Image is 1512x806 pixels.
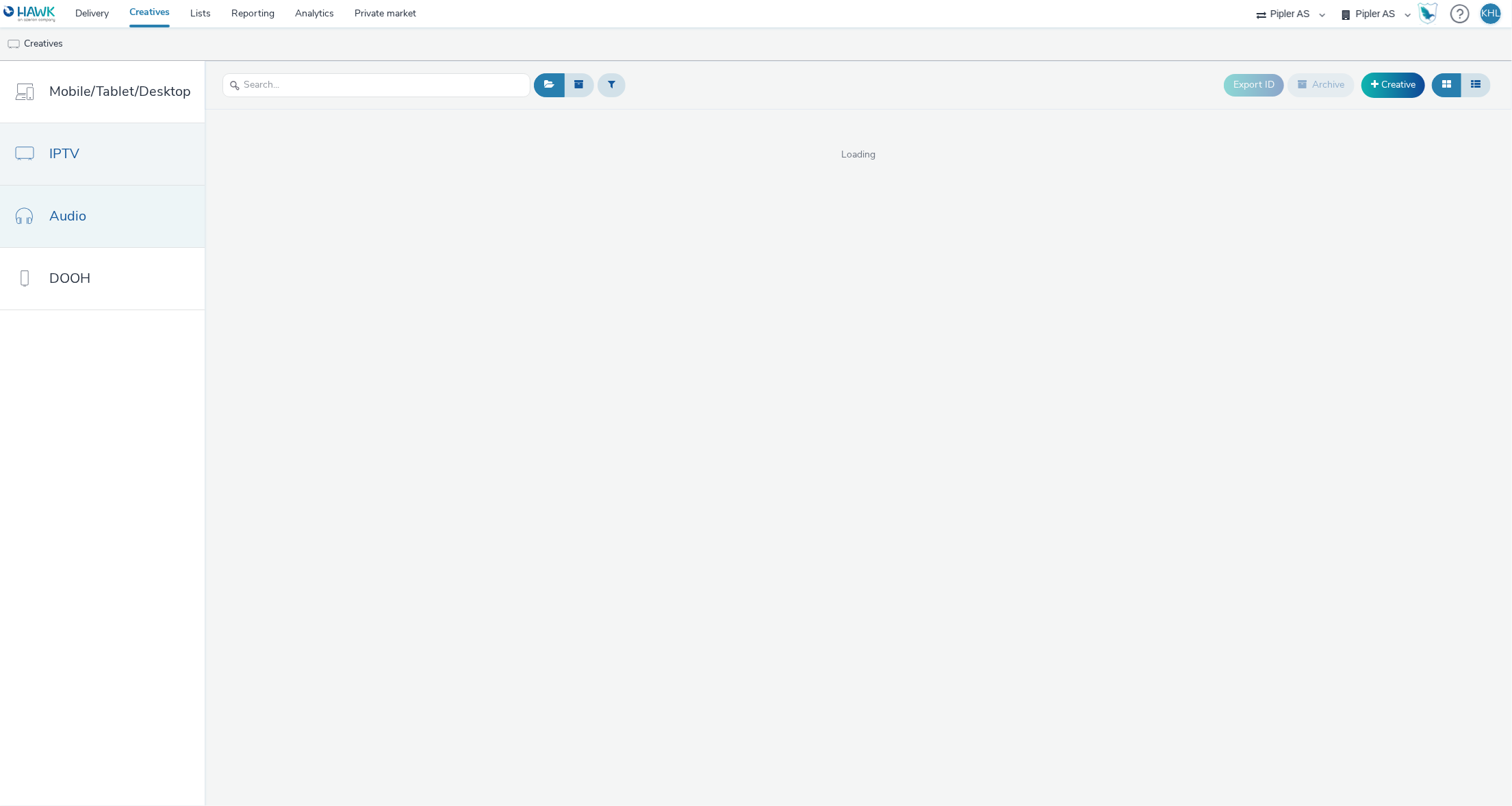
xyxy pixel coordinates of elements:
[49,206,86,226] span: Audio
[7,38,21,51] img: tv
[222,73,530,97] input: Search...
[1361,73,1425,97] a: Creative
[1432,73,1461,97] button: Grid
[205,148,1512,162] span: Loading
[1481,3,1500,24] div: KHL
[1224,74,1284,96] button: Export ID
[1418,3,1444,25] a: Hawk Academy
[49,81,191,101] span: Mobile/Tablet/Desktop
[3,5,56,23] img: undefined Logo
[1461,73,1491,97] button: Table
[49,144,79,164] span: IPTV
[49,268,90,288] span: DOOH
[1418,3,1438,25] img: Hawk Academy
[1287,73,1355,97] button: Archive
